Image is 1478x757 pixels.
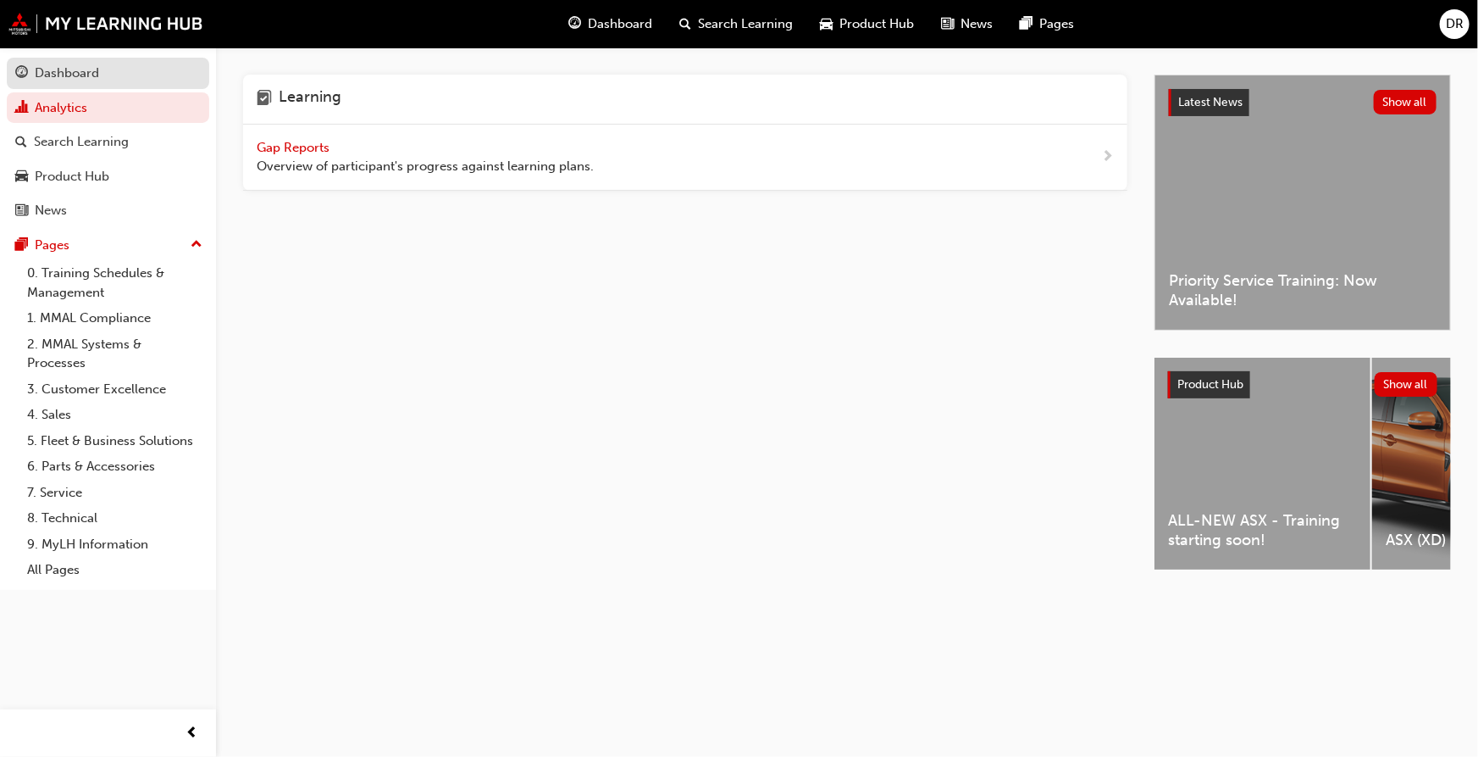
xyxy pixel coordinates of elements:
span: Search Learning [699,14,794,34]
button: DR [1440,9,1470,39]
a: Dashboard [7,58,209,89]
span: pages-icon [1021,14,1033,35]
h4: Learning [279,88,341,110]
a: 8. Technical [20,505,209,532]
span: learning-icon [257,88,272,110]
a: Product HubShow all [1168,371,1437,398]
span: pages-icon [15,238,28,253]
a: All Pages [20,557,209,583]
div: News [35,201,67,220]
a: 3. Customer Excellence [20,376,209,403]
a: ALL-NEW ASX - Training starting soon! [1154,358,1370,570]
span: news-icon [15,203,28,219]
img: mmal [8,13,203,35]
a: pages-iconPages [1007,7,1088,42]
div: Product Hub [35,167,109,186]
a: guage-iconDashboard [556,7,667,42]
button: Show all [1375,372,1438,397]
span: guage-icon [569,14,582,35]
span: Dashboard [589,14,653,34]
span: car-icon [821,14,833,35]
span: chart-icon [15,101,28,116]
span: Latest News [1178,95,1243,109]
a: Analytics [7,92,209,124]
a: 0. Training Schedules & Management [20,260,209,305]
button: DashboardAnalyticsSearch LearningProduct HubNews [7,54,209,230]
a: 2. MMAL Systems & Processes [20,331,209,376]
span: search-icon [680,14,692,35]
span: guage-icon [15,66,28,81]
a: Latest NewsShow allPriority Service Training: Now Available! [1154,75,1451,331]
span: search-icon [15,135,27,150]
a: 7. Service [20,480,209,506]
div: Pages [35,236,69,255]
a: 9. MyLH Information [20,532,209,558]
a: Gap Reports Overview of participant's progress against learning plans.next-icon [243,125,1127,191]
a: Search Learning [7,126,209,158]
span: Priority Service Training: Now Available! [1169,271,1436,309]
a: Product Hub [7,161,209,192]
button: Pages [7,230,209,261]
span: News [961,14,994,34]
a: 4. Sales [20,402,209,428]
span: ALL-NEW ASX - Training starting soon! [1168,511,1357,549]
span: car-icon [15,170,28,185]
span: next-icon [1101,147,1114,168]
span: DR [1446,14,1464,34]
a: 5. Fleet & Business Solutions [20,428,209,454]
span: Overview of participant's progress against learning plans. [257,157,594,176]
span: Product Hub [1177,377,1243,392]
a: news-iconNews [928,7,1007,42]
span: Product Hub [840,14,915,34]
a: car-iconProduct Hub [807,7,928,42]
span: Pages [1040,14,1075,34]
button: Show all [1374,90,1437,114]
span: Gap Reports [257,140,333,155]
div: Dashboard [35,64,99,83]
a: 6. Parts & Accessories [20,454,209,480]
a: 1. MMAL Compliance [20,305,209,331]
a: News [7,195,209,226]
span: news-icon [942,14,955,35]
a: Latest NewsShow all [1169,89,1436,116]
span: up-icon [191,234,202,256]
div: Search Learning [34,132,129,152]
span: prev-icon [186,723,199,744]
a: search-iconSearch Learning [667,7,807,42]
